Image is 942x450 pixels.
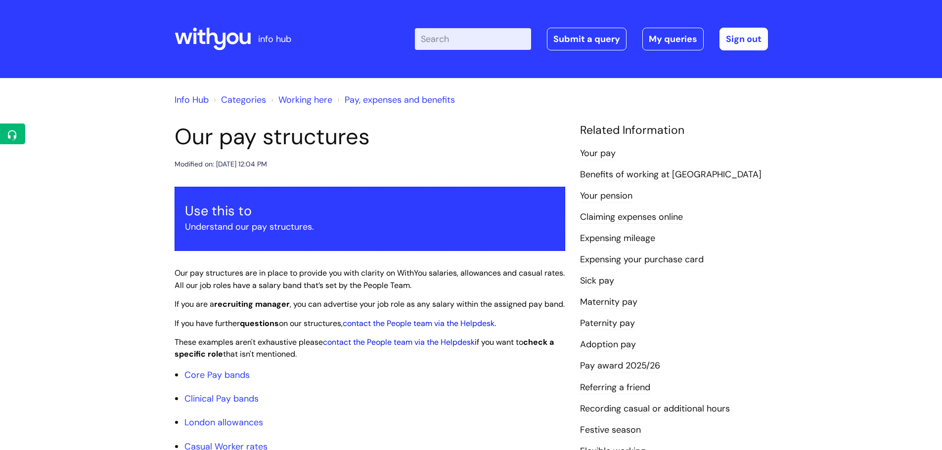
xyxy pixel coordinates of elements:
a: Paternity pay [580,317,635,330]
a: contact the People team via the Helpdesk [343,318,494,328]
a: Pay, expenses and benefits [345,94,455,106]
a: Expensing your purchase card [580,253,704,266]
span: If you have further on our structures, . [175,318,496,328]
li: Pay, expenses and benefits [335,92,455,108]
a: My queries [642,28,704,50]
a: Your pension [580,190,632,203]
strong: questions [240,318,279,328]
a: Your pay [580,147,616,160]
li: Solution home [211,92,266,108]
span: If you are a , you can advertise your job role as any salary within the assigned pay band. [175,299,565,309]
a: Clinical Pay bands [184,393,259,405]
strong: recruiting manager [214,299,290,309]
a: Core Pay bands [184,369,250,381]
p: info hub [258,31,291,47]
a: Sick pay [580,275,614,287]
a: London allowances [184,416,263,428]
a: Submit a query [547,28,627,50]
a: Sign out [719,28,768,50]
h3: Use this to [185,203,555,219]
a: Referring a friend [580,381,650,394]
a: Working here [278,94,332,106]
div: Modified on: [DATE] 12:04 PM [175,158,267,170]
a: Claiming expenses online [580,211,683,224]
a: Expensing mileage [580,232,655,245]
a: contact the People team via the Helpdesk [323,337,475,347]
li: Working here [269,92,332,108]
span: Our pay structures are in place to provide you with clarity on WithYou salaries, allowances and c... [175,268,565,290]
h4: Related Information [580,123,768,137]
input: Search [415,28,531,50]
div: | - [415,28,768,50]
a: Adoption pay [580,338,636,351]
a: Categories [221,94,266,106]
p: Understand our pay structures. [185,219,555,235]
a: Benefits of working at [GEOGRAPHIC_DATA] [580,168,762,181]
span: These examples aren't exhaustive please if you want to that isn't mentioned. [175,337,554,360]
a: Recording casual or additional hours [580,403,730,415]
a: Pay award 2025/26 [580,360,660,372]
a: Maternity pay [580,296,637,309]
a: Info Hub [175,94,209,106]
h1: Our pay structures [175,123,565,150]
a: Festive season [580,424,641,437]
